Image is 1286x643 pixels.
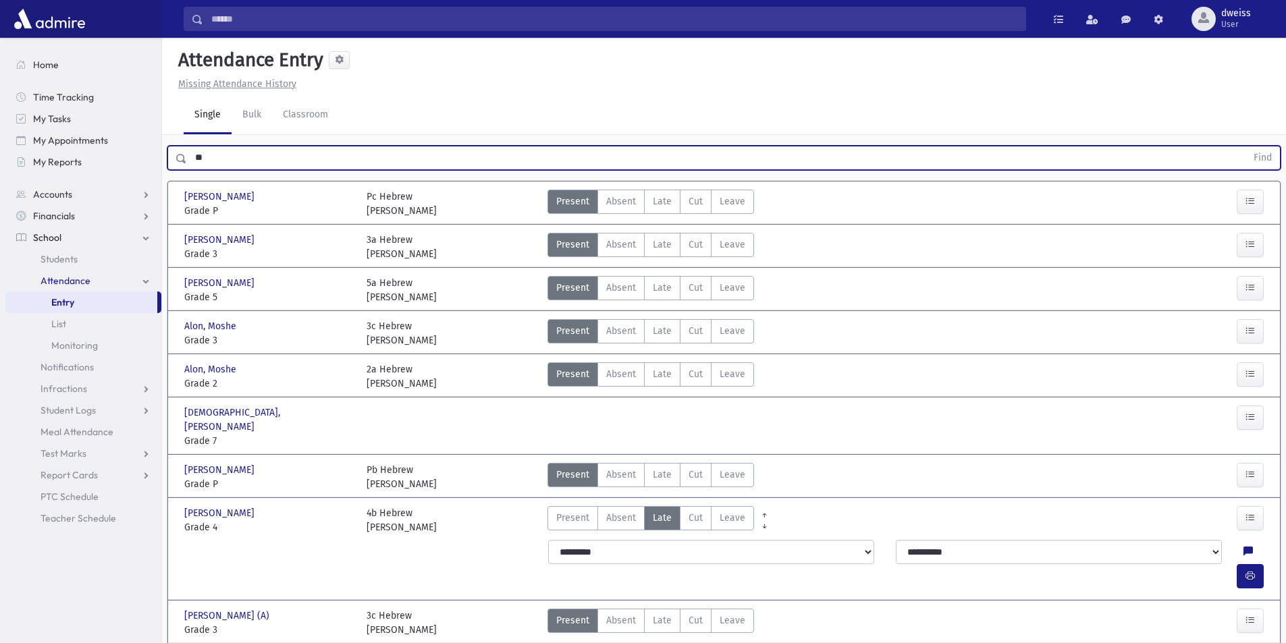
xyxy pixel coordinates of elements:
[556,511,589,525] span: Present
[41,275,90,287] span: Attendance
[5,507,161,529] a: Teacher Schedule
[720,367,745,381] span: Leave
[1221,8,1251,19] span: dweiss
[606,237,636,252] span: Absent
[720,511,745,525] span: Leave
[173,49,323,72] h5: Attendance Entry
[720,468,745,482] span: Leave
[367,233,437,261] div: 3a Hebrew [PERSON_NAME]
[5,421,161,443] a: Meal Attendance
[1245,146,1280,169] button: Find
[41,469,98,481] span: Report Cards
[41,404,96,416] span: Student Logs
[184,319,239,333] span: Alon, Moshe
[51,318,66,330] span: List
[184,233,257,247] span: [PERSON_NAME]
[653,468,672,482] span: Late
[11,5,88,32] img: AdmirePro
[5,291,157,313] a: Entry
[5,356,161,378] a: Notifications
[653,194,672,208] span: Late
[5,443,161,464] a: Test Marks
[720,281,745,295] span: Leave
[41,512,116,524] span: Teacher Schedule
[33,188,72,200] span: Accounts
[556,237,589,252] span: Present
[184,362,239,376] span: Alon, Moshe
[33,91,94,103] span: Time Tracking
[547,506,754,534] div: AttTypes
[547,609,754,637] div: AttTypes
[5,108,161,130] a: My Tasks
[5,486,161,507] a: PTC Schedule
[689,237,703,252] span: Cut
[606,511,636,525] span: Absent
[5,464,161,486] a: Report Cards
[556,468,589,482] span: Present
[689,468,703,482] span: Cut
[367,609,437,637] div: 3c Hebrew [PERSON_NAME]
[33,210,75,222] span: Financials
[556,367,589,381] span: Present
[33,113,71,125] span: My Tasks
[367,319,437,347] div: 3c Hebrew [PERSON_NAME]
[5,378,161,399] a: Infractions
[547,362,754,391] div: AttTypes
[5,227,161,248] a: School
[1221,19,1251,30] span: User
[547,276,754,304] div: AttTypes
[51,339,98,352] span: Monitoring
[5,335,161,356] a: Monitoring
[5,151,161,173] a: My Reports
[720,237,745,252] span: Leave
[33,156,82,168] span: My Reports
[606,281,636,295] span: Absent
[367,276,437,304] div: 5a Hebrew [PERSON_NAME]
[556,281,589,295] span: Present
[367,190,437,218] div: Pc Hebrew [PERSON_NAME]
[173,78,296,90] a: Missing Attendance History
[689,281,703,295] span: Cut
[653,324,672,338] span: Late
[184,276,257,290] span: [PERSON_NAME]
[5,205,161,227] a: Financials
[606,194,636,208] span: Absent
[606,367,636,381] span: Absent
[41,447,86,459] span: Test Marks
[184,463,257,477] span: [PERSON_NAME]
[184,190,257,204] span: [PERSON_NAME]
[5,399,161,421] a: Student Logs
[41,253,78,265] span: Students
[178,78,296,90] u: Missing Attendance History
[184,623,353,637] span: Grade 3
[720,324,745,338] span: Leave
[41,491,99,503] span: PTC Schedule
[653,511,672,525] span: Late
[184,520,353,534] span: Grade 4
[184,434,353,448] span: Grade 7
[51,296,74,308] span: Entry
[5,86,161,108] a: Time Tracking
[689,367,703,381] span: Cut
[41,426,113,438] span: Meal Attendance
[606,468,636,482] span: Absent
[653,281,672,295] span: Late
[720,194,745,208] span: Leave
[547,233,754,261] div: AttTypes
[33,59,59,71] span: Home
[33,134,108,146] span: My Appointments
[5,184,161,205] a: Accounts
[184,290,353,304] span: Grade 5
[689,324,703,338] span: Cut
[232,96,272,134] a: Bulk
[184,333,353,347] span: Grade 3
[5,270,161,291] a: Attendance
[556,194,589,208] span: Present
[33,231,61,244] span: School
[653,367,672,381] span: Late
[41,383,87,395] span: Infractions
[367,463,437,491] div: Pb Hebrew [PERSON_NAME]
[689,194,703,208] span: Cut
[556,324,589,338] span: Present
[606,324,636,338] span: Absent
